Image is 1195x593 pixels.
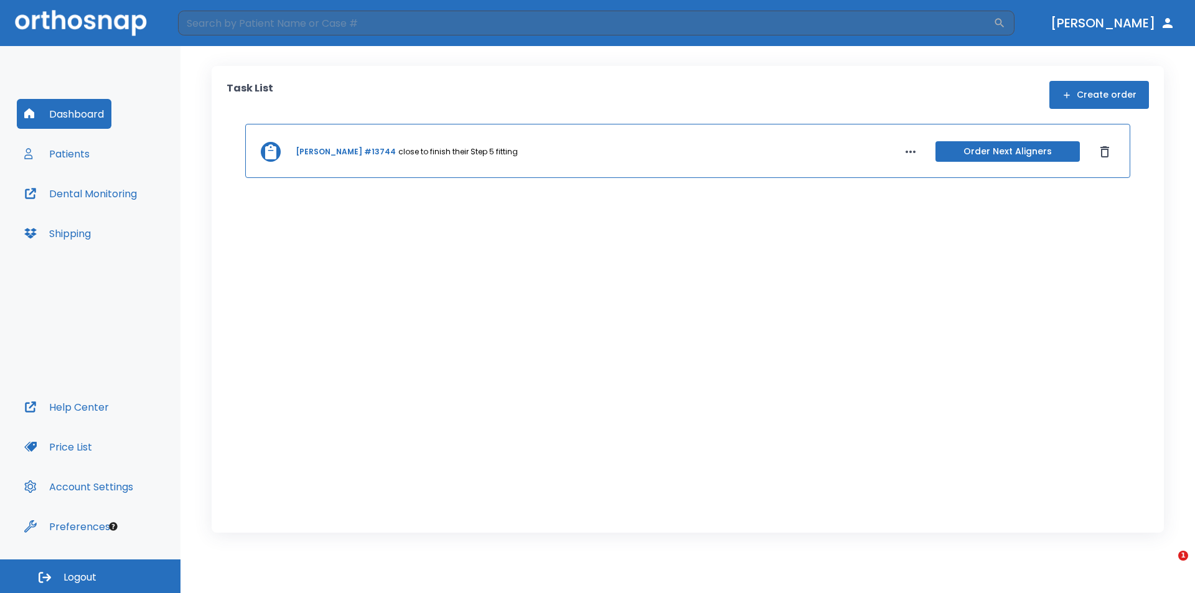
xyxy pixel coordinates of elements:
[17,472,141,502] button: Account Settings
[17,139,97,169] button: Patients
[17,179,144,208] button: Dental Monitoring
[178,11,993,35] input: Search by Patient Name or Case #
[17,218,98,248] button: Shipping
[227,81,273,109] p: Task List
[296,146,396,157] a: [PERSON_NAME] #13744
[17,99,111,129] button: Dashboard
[1046,12,1180,34] button: [PERSON_NAME]
[15,10,147,35] img: Orthosnap
[1153,551,1183,581] iframe: Intercom live chat
[398,146,518,157] p: close to finish their Step 5 fitting
[17,392,116,422] button: Help Center
[935,141,1080,162] button: Order Next Aligners
[1095,142,1115,162] button: Dismiss
[63,571,96,584] span: Logout
[1049,81,1149,109] button: Create order
[1178,551,1188,561] span: 1
[108,521,119,532] div: Tooltip anchor
[17,511,118,541] button: Preferences
[17,432,100,462] button: Price List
